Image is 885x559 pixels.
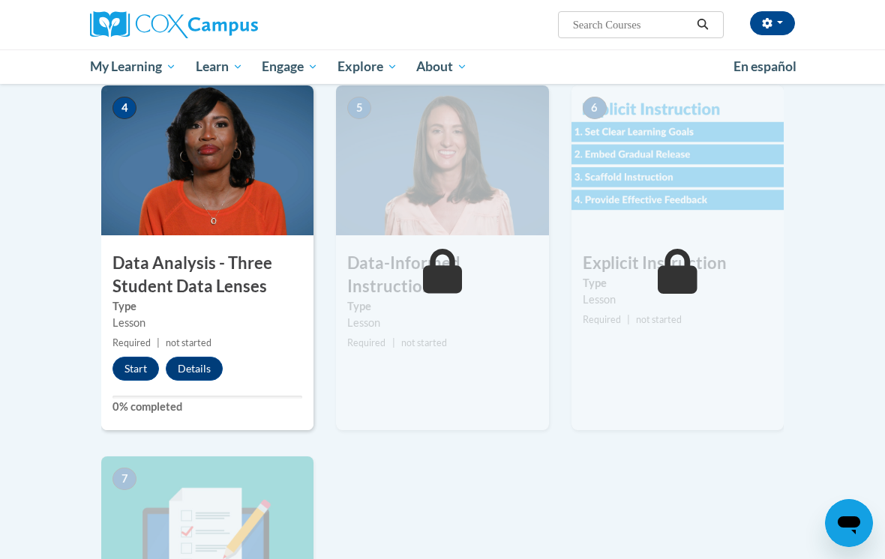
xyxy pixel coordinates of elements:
[401,337,447,348] span: not started
[166,337,211,348] span: not started
[636,314,682,325] span: not started
[112,468,136,490] span: 7
[347,298,537,315] label: Type
[583,275,772,291] label: Type
[157,337,160,348] span: |
[583,97,607,119] span: 6
[336,85,548,235] img: Course Image
[733,58,796,74] span: En español
[101,252,313,298] h3: Data Analysis - Three Student Data Lenses
[112,97,136,119] span: 4
[583,291,772,308] div: Lesson
[347,97,371,119] span: 5
[347,315,537,331] div: Lesson
[112,357,159,381] button: Start
[101,85,313,235] img: Course Image
[196,58,243,76] span: Learn
[112,298,302,315] label: Type
[186,49,253,84] a: Learn
[79,49,806,84] div: Main menu
[571,85,784,235] img: Course Image
[571,252,784,275] h3: Explicit Instruction
[571,16,691,34] input: Search Courses
[328,49,407,84] a: Explore
[112,399,302,415] label: 0% completed
[90,58,176,76] span: My Learning
[90,11,258,38] img: Cox Campus
[825,499,873,547] iframe: Button to launch messaging window
[337,58,397,76] span: Explore
[336,252,548,298] h3: Data-Informed Instruction
[347,337,385,348] span: Required
[627,314,630,325] span: |
[416,58,467,76] span: About
[252,49,328,84] a: Engage
[750,11,795,35] button: Account Settings
[112,315,302,331] div: Lesson
[262,58,318,76] span: Engage
[166,357,223,381] button: Details
[392,337,395,348] span: |
[80,49,186,84] a: My Learning
[691,16,714,34] button: Search
[90,11,310,38] a: Cox Campus
[407,49,478,84] a: About
[112,337,151,348] span: Required
[583,314,621,325] span: Required
[724,51,806,82] a: En español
